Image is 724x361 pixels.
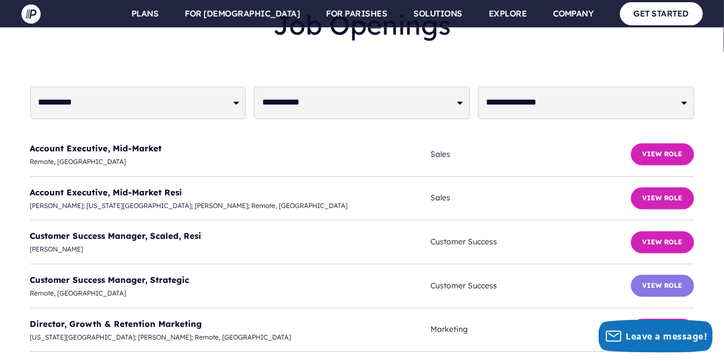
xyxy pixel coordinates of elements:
[631,319,694,341] button: View Role
[631,188,694,210] button: View Role
[30,200,431,212] span: [PERSON_NAME]; [US_STATE][GEOGRAPHIC_DATA]; [PERSON_NAME]; Remote, [GEOGRAPHIC_DATA]
[430,236,631,249] span: Customer Success
[30,231,202,242] a: Customer Success Manager, Scaled, Resi
[30,288,431,300] span: Remote, [GEOGRAPHIC_DATA]
[30,275,190,286] a: Customer Success Manager, Strategic
[30,144,162,154] a: Account Executive, Mid-Market
[30,156,431,168] span: Remote, [GEOGRAPHIC_DATA]
[631,144,694,166] button: View Role
[631,232,694,254] button: View Role
[430,323,631,337] span: Marketing
[626,330,708,342] span: Leave a message!
[599,320,713,353] button: Leave a message!
[30,332,431,344] span: [US_STATE][GEOGRAPHIC_DATA]; [PERSON_NAME]; Remote, [GEOGRAPHIC_DATA]
[430,280,631,293] span: Customer Success
[620,2,703,25] a: GET STARTED
[30,244,431,256] span: [PERSON_NAME]
[30,188,183,198] a: Account Executive, Mid-Market Resi
[30,319,202,330] a: Director, Growth & Retention Marketing
[430,148,631,162] span: Sales
[631,275,694,297] button: View Role
[430,192,631,205] span: Sales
